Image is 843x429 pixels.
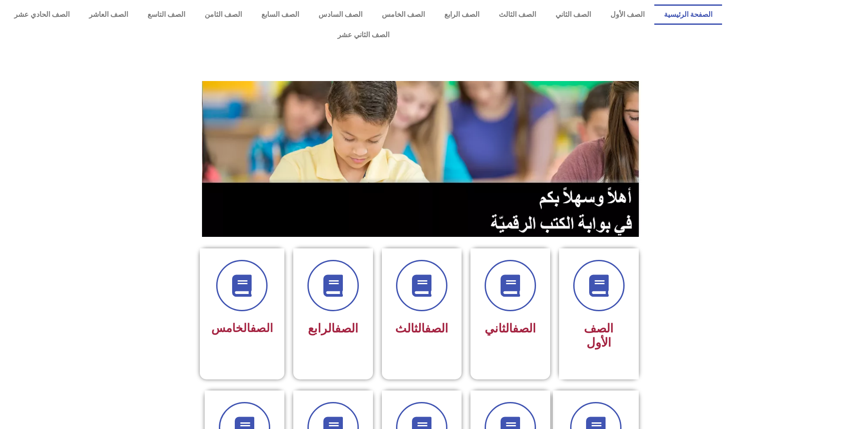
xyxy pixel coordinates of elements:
a: الصف التاسع [138,4,195,25]
a: الصف [513,321,536,336]
a: الصف الثاني عشر [4,25,722,45]
span: الرابع [308,321,358,336]
a: الصف [250,321,273,335]
a: الصف الخامس [372,4,435,25]
a: الصف السابع [252,4,309,25]
a: الصف الثالث [489,4,546,25]
a: الصف [425,321,448,336]
span: الثاني [485,321,536,336]
a: الصفحة الرئيسية [654,4,722,25]
a: الصف العاشر [79,4,138,25]
span: الثالث [395,321,448,336]
span: الخامس [211,321,273,335]
a: الصف الحادي عشر [4,4,79,25]
a: الصف [335,321,358,336]
a: الصف الرابع [435,4,489,25]
a: الصف الأول [601,4,654,25]
a: الصف الثامن [195,4,252,25]
a: الصف السادس [309,4,372,25]
span: الصف الأول [584,321,614,350]
a: الصف الثاني [546,4,601,25]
